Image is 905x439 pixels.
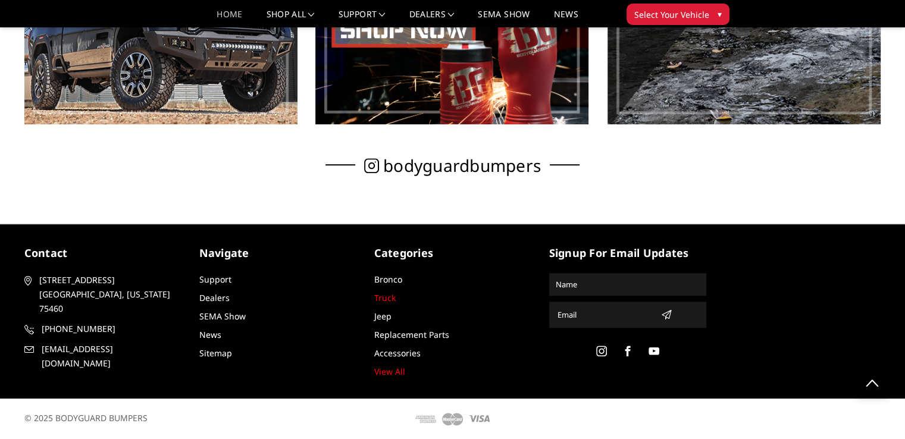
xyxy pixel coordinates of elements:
[374,292,396,303] a: Truck
[24,412,148,424] span: © 2025 BODYGUARD BUMPERS
[339,10,386,27] a: Support
[199,329,221,340] a: News
[551,275,704,294] input: Name
[42,342,180,371] span: [EMAIL_ADDRESS][DOMAIN_NAME]
[199,292,230,303] a: Dealers
[374,274,402,285] a: Bronco
[374,366,405,377] a: View All
[718,8,722,20] span: ▾
[409,10,455,27] a: Dealers
[478,10,530,27] a: SEMA Show
[24,245,181,261] h5: contact
[634,8,709,21] span: Select Your Vehicle
[24,342,181,371] a: [EMAIL_ADDRESS][DOMAIN_NAME]
[553,10,578,27] a: News
[199,311,246,322] a: SEMA Show
[217,10,242,27] a: Home
[39,273,177,316] span: [STREET_ADDRESS] [GEOGRAPHIC_DATA], [US_STATE] 75460
[627,4,729,25] button: Select Your Vehicle
[24,322,181,336] a: [PHONE_NUMBER]
[845,382,905,439] iframe: Chat Widget
[199,274,231,285] a: Support
[374,329,449,340] a: Replacement Parts
[549,245,706,261] h5: signup for email updates
[374,311,392,322] a: Jeep
[374,347,421,359] a: Accessories
[267,10,315,27] a: shop all
[553,305,656,324] input: Email
[42,322,180,336] span: [PHONE_NUMBER]
[383,159,541,172] span: bodyguardbumpers
[857,368,887,397] a: Click to Top
[199,245,356,261] h5: Navigate
[199,347,232,359] a: Sitemap
[374,245,531,261] h5: Categories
